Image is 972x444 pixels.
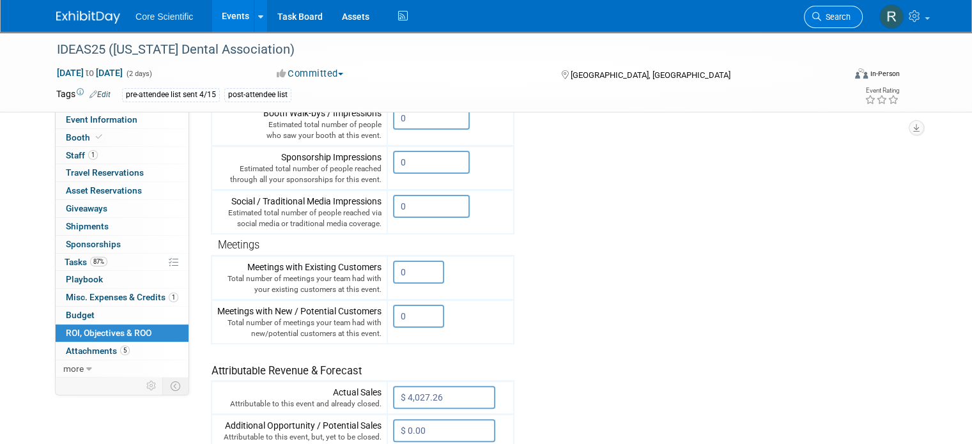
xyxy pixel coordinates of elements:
[217,151,382,185] div: Sponsorship Impressions
[217,208,382,229] div: Estimated total number of people reached via social media or traditional media coverage.
[66,292,178,302] span: Misc. Expenses & Credits
[65,257,107,267] span: Tasks
[135,11,193,22] span: Core Scientific
[217,261,382,295] div: Meetings with Existing Customers
[272,67,348,80] button: Committed
[804,6,863,28] a: Search
[56,147,189,164] a: Staff1
[217,399,382,410] div: Attributable to this event and already closed.
[56,88,111,102] td: Tags
[163,378,189,394] td: Toggle Event Tabs
[212,348,507,379] div: Attributable Revenue & Forecast
[66,185,142,195] span: Asset Reservations
[56,307,189,324] a: Budget
[84,68,96,78] span: to
[855,68,868,79] img: Format-Inperson.png
[56,325,189,342] a: ROI, Objectives & ROO
[217,386,382,410] div: Actual Sales
[879,4,904,29] img: Rachel Wolff
[66,221,109,231] span: Shipments
[66,239,121,249] span: Sponsorships
[96,134,102,141] i: Booth reservation complete
[217,318,382,339] div: Total number of meetings your team had with new/potential customers at this event.
[56,67,123,79] span: [DATE] [DATE]
[125,70,152,78] span: (2 days)
[56,360,189,378] a: more
[120,346,130,355] span: 5
[217,119,382,141] div: Estimated total number of people who saw your booth at this event.
[56,289,189,306] a: Misc. Expenses & Credits1
[169,293,178,302] span: 1
[66,167,144,178] span: Travel Reservations
[217,305,382,339] div: Meetings with New / Potential Customers
[821,12,851,22] span: Search
[217,419,382,443] div: Additional Opportunity / Potential Sales
[56,182,189,199] a: Asset Reservations
[66,132,105,142] span: Booth
[66,310,95,320] span: Budget
[56,271,189,288] a: Playbook
[66,328,151,338] span: ROI, Objectives & ROO
[56,254,189,271] a: Tasks87%
[217,107,382,141] div: Booth Walk-bys / Impressions
[870,69,900,79] div: In-Person
[63,364,84,374] span: more
[56,236,189,253] a: Sponsorships
[775,66,900,86] div: Event Format
[52,38,828,61] div: IDEAS25 ([US_STATE] Dental Association)
[141,378,163,394] td: Personalize Event Tab Strip
[56,129,189,146] a: Booth
[89,90,111,99] a: Edit
[56,11,120,24] img: ExhibitDay
[66,274,103,284] span: Playbook
[66,346,130,356] span: Attachments
[224,88,291,102] div: post-attendee list
[88,150,98,160] span: 1
[66,203,107,213] span: Giveaways
[56,111,189,128] a: Event Information
[217,164,382,185] div: Estimated total number of people reached through all your sponsorships for this event.
[217,273,382,295] div: Total number of meetings your team had with your existing customers at this event.
[56,342,189,360] a: Attachments5
[217,195,382,229] div: Social / Traditional Media Impressions
[571,70,730,80] span: [GEOGRAPHIC_DATA], [GEOGRAPHIC_DATA]
[865,88,899,94] div: Event Rating
[90,257,107,266] span: 87%
[66,114,137,125] span: Event Information
[217,432,382,443] div: Attributable to this event, but, yet to be closed.
[56,218,189,235] a: Shipments
[56,164,189,181] a: Travel Reservations
[122,88,220,102] div: pre-attendee list sent 4/15
[218,239,259,251] span: Meetings
[66,150,98,160] span: Staff
[56,200,189,217] a: Giveaways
